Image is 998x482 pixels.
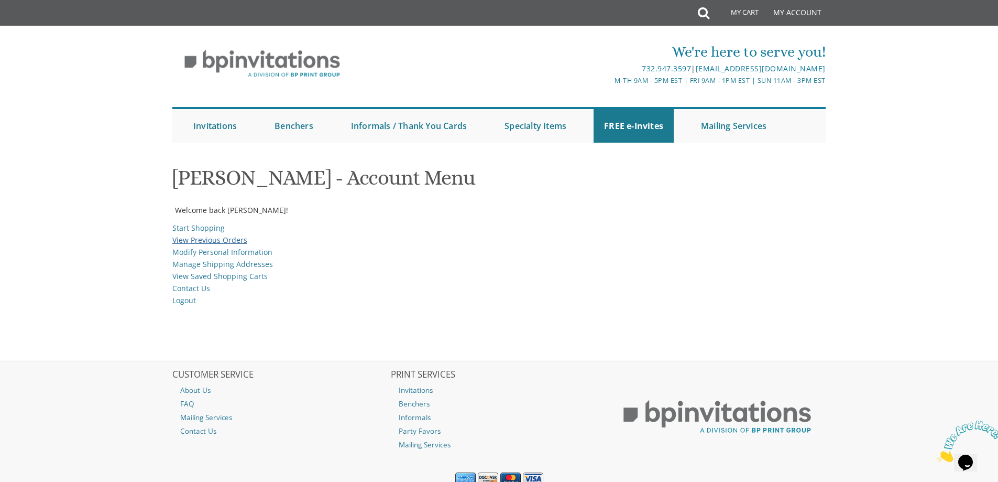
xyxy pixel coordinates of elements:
[172,259,273,269] a: Manage Shipping Addresses
[696,63,826,73] a: [EMAIL_ADDRESS][DOMAIN_NAME]
[172,383,389,397] a: About Us
[172,283,210,293] a: Contact Us
[172,235,247,245] a: View Previous Orders
[172,271,268,281] a: View Saved Shopping Carts
[341,109,477,143] a: Informals / Thank You Cards
[175,205,826,216] p: Welcome back [PERSON_NAME]!
[391,383,608,397] a: Invitations
[933,416,998,466] iframe: chat widget
[183,109,247,143] a: Invitations
[391,41,826,62] div: We're here to serve you!
[172,424,389,438] a: Contact Us
[391,370,608,380] h2: PRINT SERVICES
[642,63,691,73] a: 732.947.3597
[391,438,608,452] a: Mailing Services
[172,223,225,233] a: Start Shopping
[391,75,826,86] div: M-Th 9am - 5pm EST | Fri 9am - 1pm EST | Sun 11am - 3pm EST
[609,391,826,443] img: BP Print Group
[172,295,196,305] a: Logout
[172,166,826,197] h1: [PERSON_NAME] - Account Menu
[391,411,608,424] a: Informals
[264,109,324,143] a: Benchers
[391,62,826,75] div: |
[494,109,577,143] a: Specialty Items
[391,397,608,411] a: Benchers
[172,411,389,424] a: Mailing Services
[708,1,766,27] a: My Cart
[690,109,777,143] a: Mailing Services
[172,42,352,85] img: BP Invitation Loft
[594,109,674,143] a: FREE e-Invites
[172,397,389,411] a: FAQ
[172,247,272,257] a: Modify Personal Information
[4,4,69,46] img: Chat attention grabber
[391,424,608,438] a: Party Favors
[172,370,389,380] h2: CUSTOMER SERVICE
